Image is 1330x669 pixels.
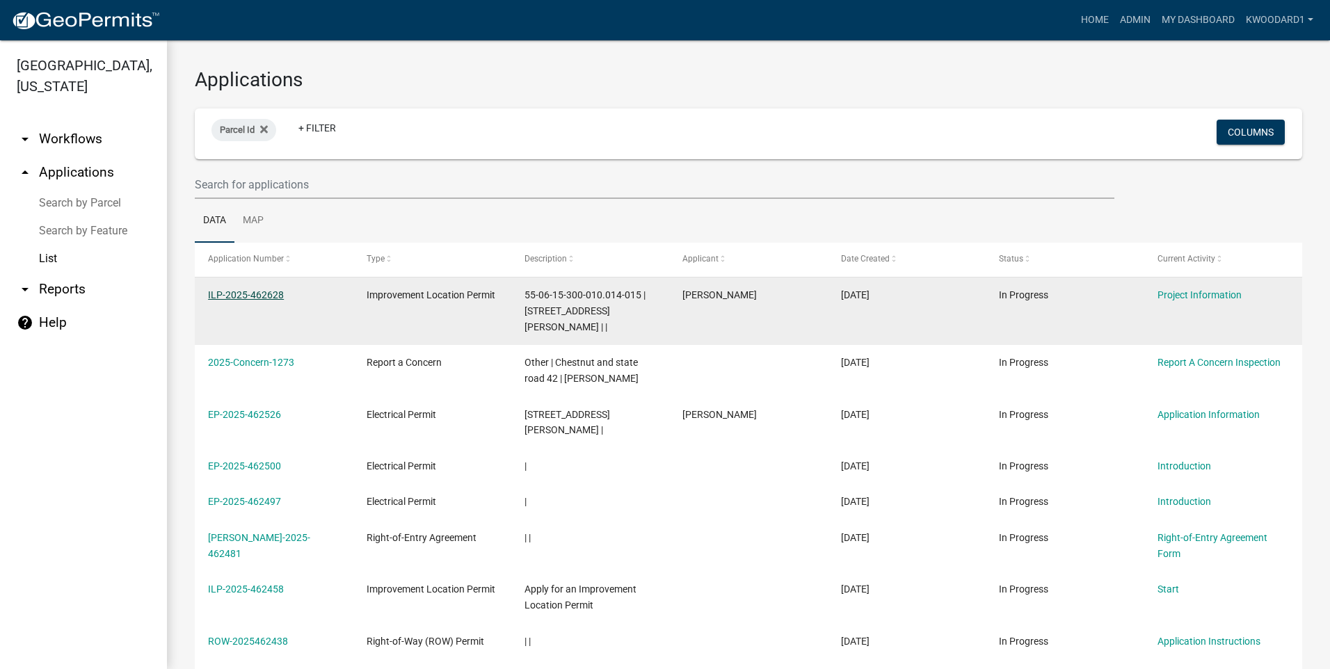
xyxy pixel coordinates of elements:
i: arrow_drop_up [17,164,33,181]
a: kwoodard1 [1240,7,1319,33]
span: 08/12/2025 [841,496,870,507]
a: Start [1157,583,1179,595]
span: In Progress [999,636,1048,647]
span: 55-06-15-300-010.014-015 | 6651 E WATSON RD | | [524,289,646,332]
span: Application Number [208,254,284,264]
span: 08/12/2025 [841,289,870,300]
span: Parcel Id [220,124,255,135]
span: Amber Cox [682,289,757,300]
a: Map [234,199,272,243]
span: Type [367,254,385,264]
span: Apply for an Improvement Location Permit [524,583,636,611]
span: Report a Concern [367,357,442,368]
i: arrow_drop_down [17,131,33,147]
datatable-header-cell: Type [353,243,511,276]
span: Right-of-Way (ROW) Permit [367,636,484,647]
span: Improvement Location Permit [367,289,495,300]
span: Current Activity [1157,254,1215,264]
input: Search for applications [195,170,1114,199]
a: Right-of-Entry Agreement Form [1157,532,1267,559]
span: | [524,460,527,471]
span: Other | Chestnut and state road 42 | Milissa Kostrzewski [524,357,639,384]
a: + Filter [287,115,347,140]
span: 08/11/2025 [841,583,870,595]
button: Columns [1217,120,1285,145]
a: EP-2025-462497 [208,496,281,507]
a: Data [195,199,234,243]
span: TIM EDWARDS [682,409,757,420]
a: ILP-2025-462458 [208,583,284,595]
span: Applicant [682,254,719,264]
span: 08/12/2025 [841,409,870,420]
a: Application Instructions [1157,636,1260,647]
a: Application Information [1157,409,1260,420]
span: | | [524,636,531,647]
span: Improvement Location Permit [367,583,495,595]
span: Description [524,254,567,264]
a: Admin [1114,7,1156,33]
span: 08/12/2025 [841,532,870,543]
span: Electrical Permit [367,460,436,471]
a: Project Information [1157,289,1242,300]
span: Right-of-Entry Agreement [367,532,476,543]
datatable-header-cell: Date Created [828,243,986,276]
span: In Progress [999,357,1048,368]
span: 6843 E ANN ST | [524,409,610,436]
span: | | [524,532,531,543]
span: 08/12/2025 [841,460,870,471]
datatable-header-cell: Description [511,243,669,276]
a: ILP-2025-462628 [208,289,284,300]
span: In Progress [999,583,1048,595]
span: Date Created [841,254,890,264]
datatable-header-cell: Current Activity [1144,243,1302,276]
a: EP-2025-462526 [208,409,281,420]
span: In Progress [999,496,1048,507]
datatable-header-cell: Application Number [195,243,353,276]
i: help [17,314,33,331]
datatable-header-cell: Status [986,243,1144,276]
span: In Progress [999,289,1048,300]
a: Home [1075,7,1114,33]
a: Report A Concern Inspection [1157,357,1281,368]
a: ROW-2025462438 [208,636,288,647]
span: In Progress [999,532,1048,543]
h3: Applications [195,68,1302,92]
span: In Progress [999,460,1048,471]
span: 08/11/2025 [841,636,870,647]
span: In Progress [999,409,1048,420]
a: [PERSON_NAME]-2025-462481 [208,532,310,559]
datatable-header-cell: Applicant [669,243,827,276]
a: My Dashboard [1156,7,1240,33]
a: 2025-Concern-1273 [208,357,294,368]
a: EP-2025-462500 [208,460,281,471]
span: 08/12/2025 [841,357,870,368]
span: Electrical Permit [367,496,436,507]
span: Electrical Permit [367,409,436,420]
a: Introduction [1157,496,1211,507]
span: | [524,496,527,507]
a: Introduction [1157,460,1211,471]
span: Status [999,254,1023,264]
i: arrow_drop_down [17,281,33,298]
